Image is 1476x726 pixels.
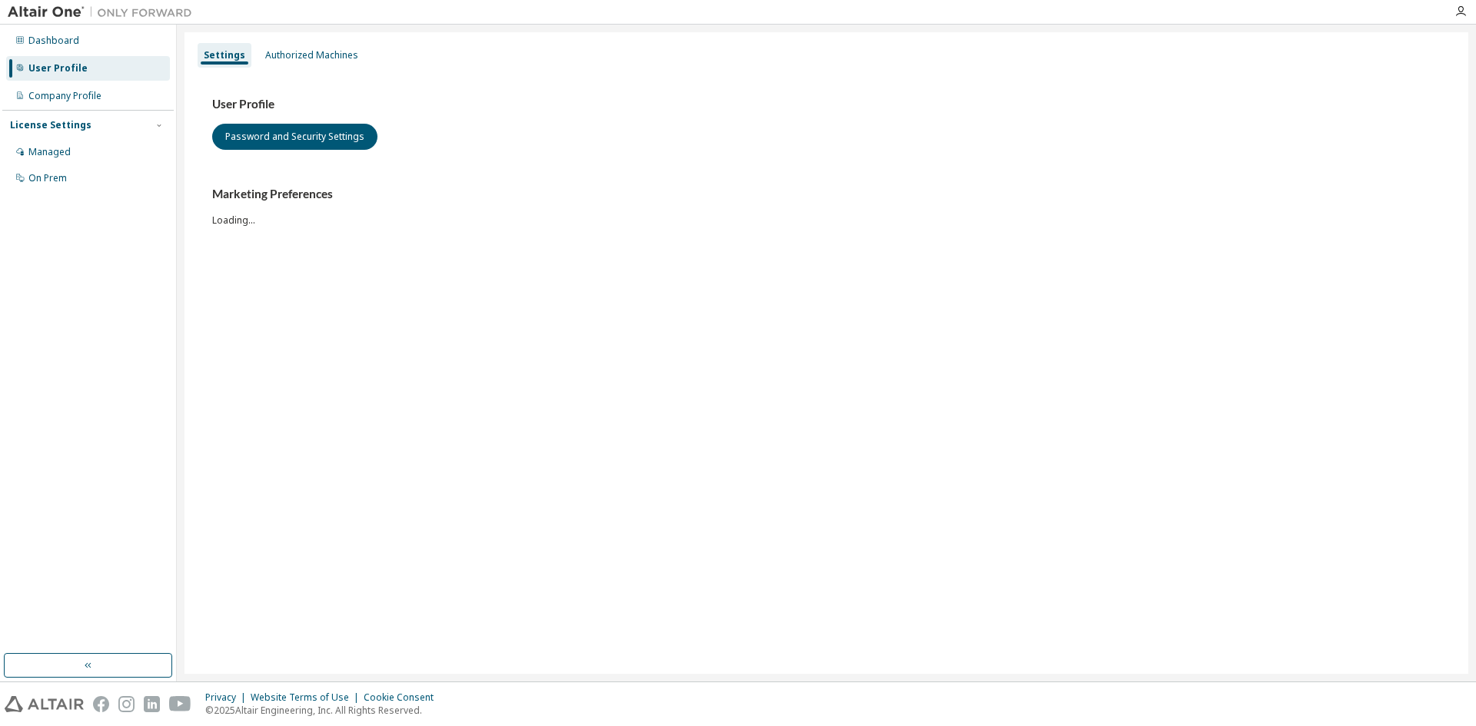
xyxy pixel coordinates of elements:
h3: Marketing Preferences [212,187,1441,202]
div: Settings [204,49,245,61]
div: Company Profile [28,90,101,102]
div: Website Terms of Use [251,691,364,704]
div: Authorized Machines [265,49,358,61]
img: youtube.svg [169,696,191,712]
div: User Profile [28,62,88,75]
button: Password and Security Settings [212,124,377,150]
div: Managed [28,146,71,158]
div: License Settings [10,119,91,131]
img: instagram.svg [118,696,135,712]
img: altair_logo.svg [5,696,84,712]
img: Altair One [8,5,200,20]
img: facebook.svg [93,696,109,712]
div: On Prem [28,172,67,184]
div: Cookie Consent [364,691,443,704]
div: Privacy [205,691,251,704]
div: Loading... [212,187,1441,226]
div: Dashboard [28,35,79,47]
h3: User Profile [212,97,1441,112]
p: © 2025 Altair Engineering, Inc. All Rights Reserved. [205,704,443,717]
img: linkedin.svg [144,696,160,712]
